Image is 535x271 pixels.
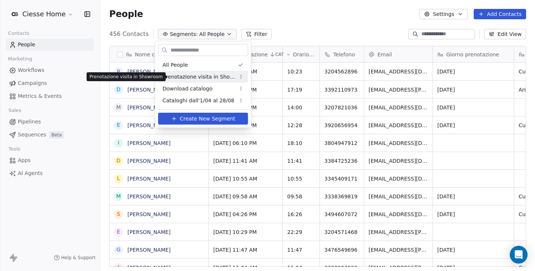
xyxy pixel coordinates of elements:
button: Create New Segment [158,113,248,125]
span: Prenotazione visita in Showroom [163,73,236,81]
span: Create New Segment [180,115,235,123]
p: Prenotazione visita in Showroom [90,74,163,80]
span: Cataloghi dall'1/04 al 28/08 [163,97,234,105]
span: Download catalogo [163,85,213,93]
span: All People [163,61,188,69]
div: Suggestions [158,59,248,106]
